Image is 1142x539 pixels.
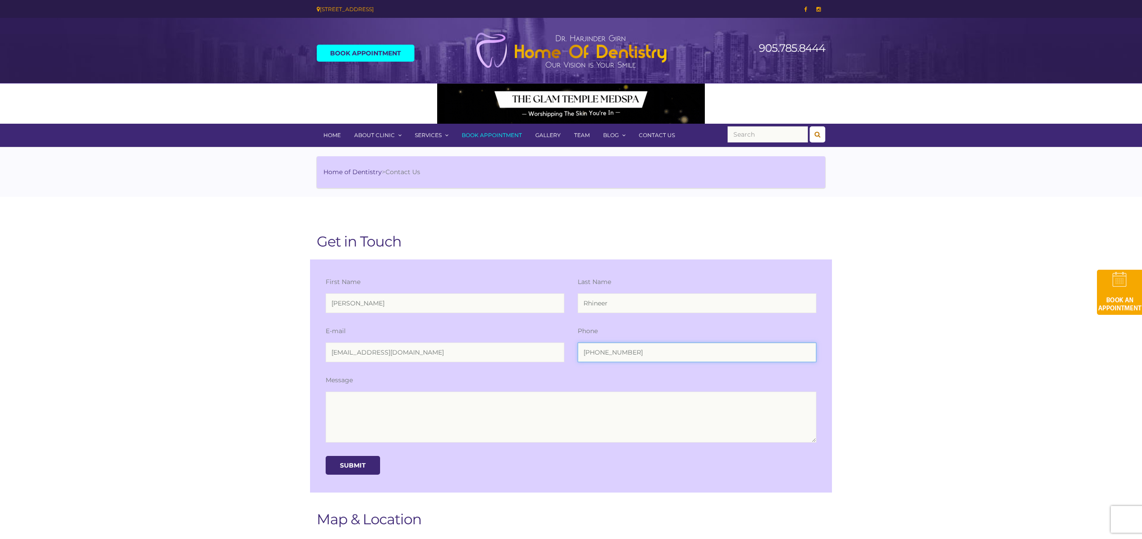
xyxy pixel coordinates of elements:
a: Team [567,124,596,147]
img: book-an-appointment-hod-gld.png [1097,270,1142,315]
a: Home [317,124,348,147]
a: 905.785.8444 [759,42,825,54]
a: Services [408,124,455,147]
div: [STREET_ADDRESS] [317,4,564,14]
a: Book Appointment [455,124,529,147]
input: Search [728,126,808,142]
label: Last Name [578,277,611,287]
label: Message [326,376,353,385]
h1: Map & Location [317,510,825,528]
h1: Get in Touch [317,233,825,251]
label: Phone [578,326,598,336]
img: Home of Dentistry [471,32,671,69]
span: Contact Us [385,168,420,176]
a: Home of Dentistry [323,168,382,176]
a: Book Appointment [317,45,414,62]
a: Gallery [529,124,567,147]
a: Blog [596,124,632,147]
input: Submit [326,456,380,475]
label: First Name [326,277,360,287]
a: Contact Us [632,124,682,147]
a: About Clinic [348,124,408,147]
img: Medspa-Banner-Virtual-Consultation-2-1.gif [437,84,705,124]
label: E-mail [326,326,346,336]
li: > [323,167,420,177]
